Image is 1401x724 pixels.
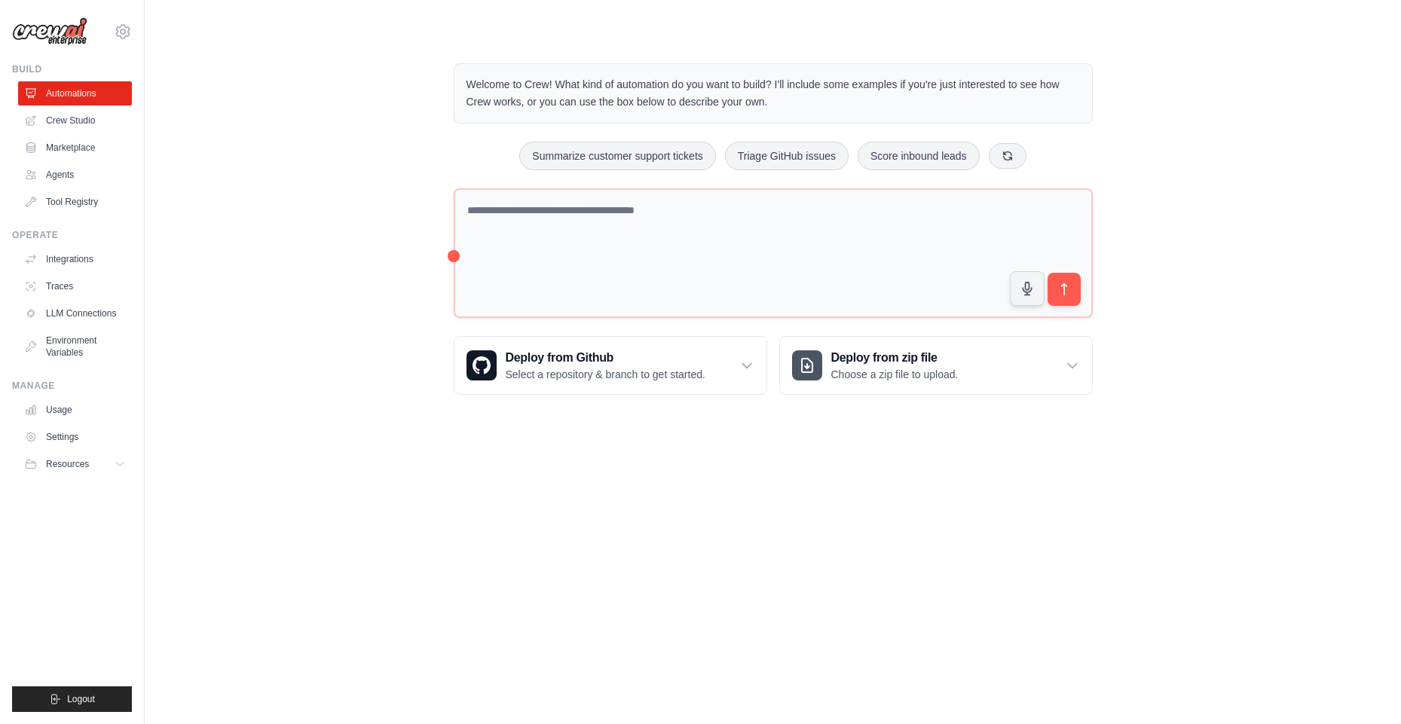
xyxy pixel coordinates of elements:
[18,452,132,476] button: Resources
[725,142,849,170] button: Triage GitHub issues
[18,136,132,160] a: Marketplace
[18,274,132,298] a: Traces
[466,76,1080,111] p: Welcome to Crew! What kind of automation do you want to build? I'll include some examples if you'...
[18,247,132,271] a: Integrations
[18,108,132,133] a: Crew Studio
[18,425,132,449] a: Settings
[18,398,132,422] a: Usage
[18,81,132,105] a: Automations
[18,163,132,187] a: Agents
[858,142,980,170] button: Score inbound leads
[12,686,132,712] button: Logout
[67,693,95,705] span: Logout
[12,229,132,241] div: Operate
[506,367,705,382] p: Select a repository & branch to get started.
[506,349,705,367] h3: Deploy from Github
[46,458,89,470] span: Resources
[18,190,132,214] a: Tool Registry
[12,380,132,392] div: Manage
[519,142,715,170] button: Summarize customer support tickets
[831,367,959,382] p: Choose a zip file to upload.
[12,17,87,46] img: Logo
[831,349,959,367] h3: Deploy from zip file
[18,328,132,365] a: Environment Variables
[12,63,132,75] div: Build
[18,301,132,325] a: LLM Connections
